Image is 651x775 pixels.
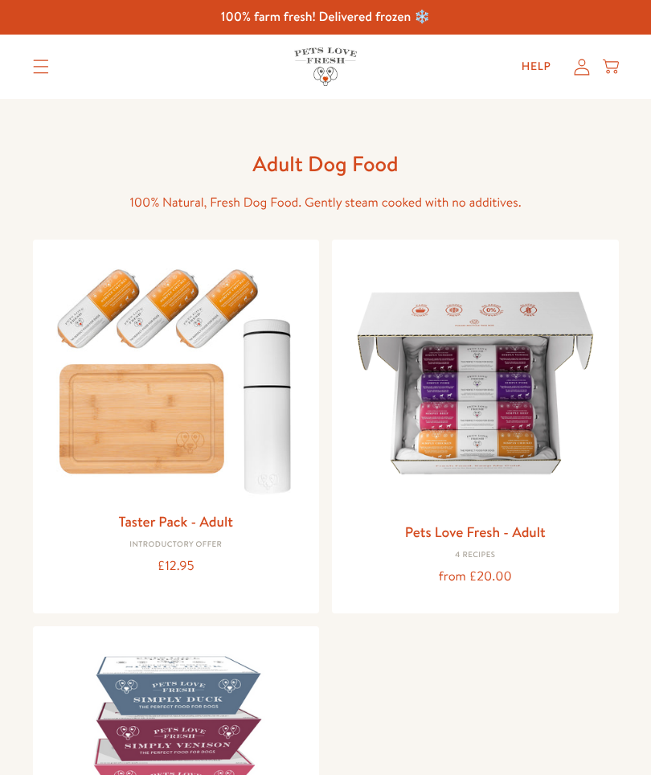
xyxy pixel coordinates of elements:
a: Taster Pack - Adult [119,511,233,531]
a: Pets Love Fresh - Adult [405,522,546,542]
div: Introductory Offer [46,540,307,550]
img: Pets Love Fresh [294,47,357,85]
div: £12.95 [46,556,307,577]
span: 100% Natural, Fresh Dog Food. Gently steam cooked with no additives. [129,194,521,211]
a: Help [509,51,564,83]
summary: Translation missing: en.sections.header.menu [20,47,62,87]
div: 4 Recipes [345,551,606,560]
img: Taster Pack - Adult [46,252,307,503]
h1: Adult Dog Food [68,150,583,178]
div: from £20.00 [345,566,606,588]
img: Pets Love Fresh - Adult [345,252,606,514]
